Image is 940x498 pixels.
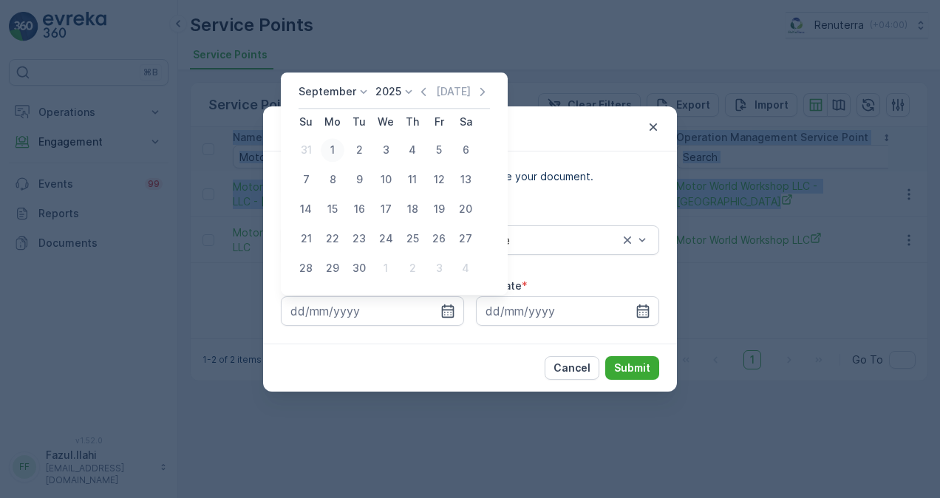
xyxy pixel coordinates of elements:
[294,256,318,280] div: 28
[347,168,371,191] div: 9
[281,296,464,326] input: dd/mm/yyyy
[427,256,451,280] div: 3
[454,138,477,162] div: 6
[347,138,371,162] div: 2
[294,197,318,221] div: 14
[554,361,590,375] p: Cancel
[321,138,344,162] div: 1
[347,227,371,250] div: 23
[436,84,471,99] p: [DATE]
[401,197,424,221] div: 18
[454,197,477,221] div: 20
[321,256,344,280] div: 29
[476,296,659,326] input: dd/mm/yyyy
[321,227,344,250] div: 22
[294,168,318,191] div: 7
[399,109,426,135] th: Thursday
[427,168,451,191] div: 12
[401,138,424,162] div: 4
[454,227,477,250] div: 27
[375,84,401,99] p: 2025
[452,109,479,135] th: Saturday
[347,256,371,280] div: 30
[426,109,452,135] th: Friday
[427,197,451,221] div: 19
[427,138,451,162] div: 5
[605,356,659,380] button: Submit
[321,197,344,221] div: 15
[614,361,650,375] p: Submit
[321,168,344,191] div: 8
[293,109,319,135] th: Sunday
[374,138,398,162] div: 3
[374,227,398,250] div: 24
[454,256,477,280] div: 4
[401,227,424,250] div: 25
[401,168,424,191] div: 11
[347,197,371,221] div: 16
[545,356,599,380] button: Cancel
[427,227,451,250] div: 26
[346,109,372,135] th: Tuesday
[374,168,398,191] div: 10
[374,197,398,221] div: 17
[294,138,318,162] div: 31
[401,256,424,280] div: 2
[454,168,477,191] div: 13
[374,256,398,280] div: 1
[319,109,346,135] th: Monday
[299,84,356,99] p: September
[294,227,318,250] div: 21
[372,109,399,135] th: Wednesday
